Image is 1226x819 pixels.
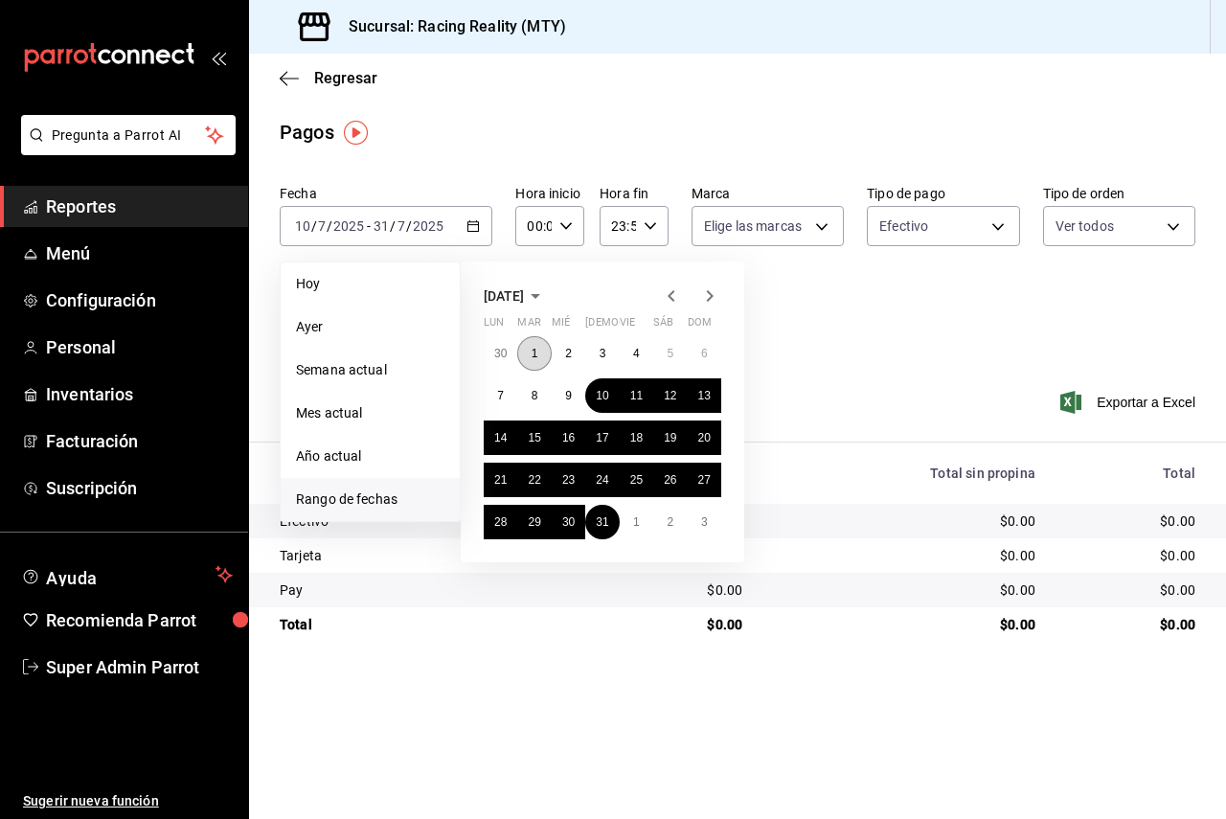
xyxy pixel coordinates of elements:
[620,421,653,455] button: 18 de julio de 2025
[497,389,504,402] abbr: 7 de julio de 2025
[562,431,575,444] abbr: 16 de julio de 2025
[373,218,390,234] input: --
[585,505,619,539] button: 31 de julio de 2025
[692,187,844,200] label: Marca
[664,389,676,402] abbr: 12 de julio de 2025
[484,284,547,307] button: [DATE]
[596,515,608,529] abbr: 31 de julio de 2025
[773,512,1035,531] div: $0.00
[667,515,673,529] abbr: 2 de agosto de 2025
[46,240,233,266] span: Menú
[280,580,571,600] div: Pay
[688,505,721,539] button: 3 de agosto de 2025
[653,336,687,371] button: 5 de julio de 2025
[13,139,236,159] a: Pregunta a Parrot AI
[484,378,517,413] button: 7 de julio de 2025
[517,316,540,336] abbr: martes
[688,463,721,497] button: 27 de julio de 2025
[327,218,332,234] span: /
[296,360,444,380] span: Semana actual
[653,463,687,497] button: 26 de julio de 2025
[552,421,585,455] button: 16 de julio de 2025
[412,218,444,234] input: ----
[21,115,236,155] button: Pregunta a Parrot AI
[552,316,570,336] abbr: miércoles
[517,421,551,455] button: 15 de julio de 2025
[773,466,1035,481] div: Total sin propina
[664,431,676,444] abbr: 19 de julio de 2025
[494,431,507,444] abbr: 14 de julio de 2025
[596,389,608,402] abbr: 10 de julio de 2025
[653,421,687,455] button: 19 de julio de 2025
[311,218,317,234] span: /
[317,218,327,234] input: --
[46,607,233,633] span: Recomienda Parrot
[664,473,676,487] abbr: 26 de julio de 2025
[280,118,334,147] div: Pagos
[1064,391,1195,414] button: Exportar a Excel
[528,431,540,444] abbr: 15 de julio de 2025
[517,463,551,497] button: 22 de julio de 2025
[532,347,538,360] abbr: 1 de julio de 2025
[688,336,721,371] button: 6 de julio de 2025
[296,446,444,466] span: Año actual
[484,505,517,539] button: 28 de julio de 2025
[390,218,396,234] span: /
[46,475,233,501] span: Suscripción
[602,615,742,634] div: $0.00
[46,428,233,454] span: Facturación
[46,287,233,313] span: Configuración
[406,218,412,234] span: /
[1066,466,1195,481] div: Total
[602,580,742,600] div: $0.00
[698,473,711,487] abbr: 27 de julio de 2025
[52,125,206,146] span: Pregunta a Parrot AI
[46,654,233,680] span: Super Admin Parrot
[596,431,608,444] abbr: 17 de julio de 2025
[280,615,571,634] div: Total
[296,317,444,337] span: Ayer
[397,218,406,234] input: --
[620,378,653,413] button: 11 de julio de 2025
[484,288,524,304] span: [DATE]
[314,69,377,87] span: Regresar
[773,580,1035,600] div: $0.00
[296,274,444,294] span: Hoy
[562,515,575,529] abbr: 30 de julio de 2025
[585,316,698,336] abbr: jueves
[484,463,517,497] button: 21 de julio de 2025
[565,347,572,360] abbr: 2 de julio de 2025
[367,218,371,234] span: -
[1056,216,1114,236] span: Ver todos
[667,347,673,360] abbr: 5 de julio de 2025
[332,218,365,234] input: ----
[46,381,233,407] span: Inventarios
[280,187,492,200] label: Fecha
[344,121,368,145] img: Tooltip marker
[280,546,571,565] div: Tarjeta
[704,216,802,236] span: Elige las marcas
[633,347,640,360] abbr: 4 de julio de 2025
[701,347,708,360] abbr: 6 de julio de 2025
[585,378,619,413] button: 10 de julio de 2025
[517,505,551,539] button: 29 de julio de 2025
[552,505,585,539] button: 30 de julio de 2025
[46,334,233,360] span: Personal
[653,378,687,413] button: 12 de julio de 2025
[517,378,551,413] button: 8 de julio de 2025
[296,489,444,510] span: Rango de fechas
[585,421,619,455] button: 17 de julio de 2025
[633,515,640,529] abbr: 1 de agosto de 2025
[596,473,608,487] abbr: 24 de julio de 2025
[1066,546,1195,565] div: $0.00
[688,316,712,336] abbr: domingo
[620,336,653,371] button: 4 de julio de 2025
[333,15,566,38] h3: Sucursal: Racing Reality (MTY)
[552,336,585,371] button: 2 de julio de 2025
[773,615,1035,634] div: $0.00
[688,421,721,455] button: 20 de julio de 2025
[698,389,711,402] abbr: 13 de julio de 2025
[494,473,507,487] abbr: 21 de julio de 2025
[1066,580,1195,600] div: $0.00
